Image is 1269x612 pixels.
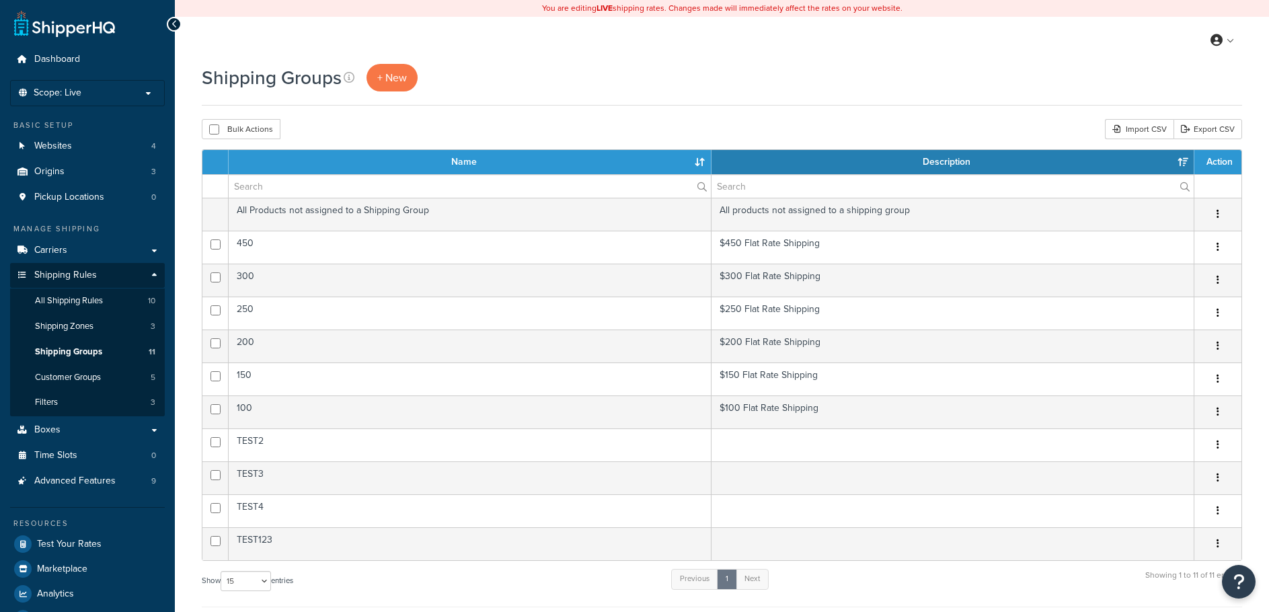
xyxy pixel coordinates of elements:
a: Analytics [10,582,165,606]
li: Shipping Zones [10,314,165,339]
label: Show entries [202,571,293,591]
td: TEST4 [229,494,712,527]
span: 3 [151,397,155,408]
div: Showing 1 to 11 of 11 entries [1145,568,1242,597]
td: 300 [229,264,712,297]
b: LIVE [597,2,613,14]
li: Shipping Rules [10,263,165,416]
td: All products not assigned to a shipping group [712,198,1194,231]
span: Shipping Rules [34,270,97,281]
span: Boxes [34,424,61,436]
span: 11 [149,346,155,358]
span: Shipping Zones [35,321,93,332]
span: + New [377,70,407,85]
span: Origins [34,166,65,178]
li: Websites [10,134,165,159]
span: Shipping Groups [35,346,102,358]
div: Resources [10,518,165,529]
a: Test Your Rates [10,532,165,556]
td: $200 Flat Rate Shipping [712,330,1194,362]
a: Customer Groups 5 [10,365,165,390]
button: Open Resource Center [1222,565,1256,599]
a: Shipping Zones 3 [10,314,165,339]
span: 10 [148,295,155,307]
span: Pickup Locations [34,192,104,203]
a: + New [367,64,418,91]
a: Advanced Features 9 [10,469,165,494]
span: Time Slots [34,450,77,461]
select: Showentries [221,571,271,591]
li: Time Slots [10,443,165,468]
span: Dashboard [34,54,80,65]
a: 1 [717,569,737,589]
th: Action [1194,150,1241,174]
span: Analytics [37,588,74,600]
td: 450 [229,231,712,264]
li: Origins [10,159,165,184]
td: 200 [229,330,712,362]
a: Next [736,569,769,589]
span: 5 [151,372,155,383]
td: $300 Flat Rate Shipping [712,264,1194,297]
a: Shipping Rules [10,263,165,288]
span: All Shipping Rules [35,295,103,307]
a: Export CSV [1174,119,1242,139]
div: Manage Shipping [10,223,165,235]
td: $250 Flat Rate Shipping [712,297,1194,330]
th: Description: activate to sort column ascending [712,150,1194,174]
a: Boxes [10,418,165,443]
td: TEST2 [229,428,712,461]
a: Marketplace [10,557,165,581]
a: Dashboard [10,47,165,72]
li: Customer Groups [10,365,165,390]
a: All Shipping Rules 10 [10,289,165,313]
span: Marketplace [37,564,87,575]
a: Previous [671,569,718,589]
li: Pickup Locations [10,185,165,210]
td: 100 [229,395,712,428]
td: $100 Flat Rate Shipping [712,395,1194,428]
td: $450 Flat Rate Shipping [712,231,1194,264]
span: Scope: Live [34,87,81,99]
span: 0 [151,450,156,461]
a: Origins 3 [10,159,165,184]
td: 150 [229,362,712,395]
li: Advanced Features [10,469,165,494]
span: 3 [151,321,155,332]
a: Time Slots 0 [10,443,165,468]
td: $150 Flat Rate Shipping [712,362,1194,395]
a: Pickup Locations 0 [10,185,165,210]
th: Name: activate to sort column ascending [229,150,712,174]
input: Search [229,175,711,198]
span: 4 [151,141,156,152]
td: TEST3 [229,461,712,494]
li: Filters [10,390,165,415]
li: All Shipping Rules [10,289,165,313]
td: All Products not assigned to a Shipping Group [229,198,712,231]
span: Filters [35,397,58,408]
div: Import CSV [1105,119,1174,139]
a: Carriers [10,238,165,263]
h1: Shipping Groups [202,65,342,91]
input: Search [712,175,1194,198]
td: TEST123 [229,527,712,560]
li: Shipping Groups [10,340,165,365]
span: Advanced Features [34,475,116,487]
span: Customer Groups [35,372,101,383]
div: Basic Setup [10,120,165,131]
button: Bulk Actions [202,119,280,139]
span: 9 [151,475,156,487]
span: 3 [151,166,156,178]
span: 0 [151,192,156,203]
a: ShipperHQ Home [14,10,115,37]
span: Websites [34,141,72,152]
a: Shipping Groups 11 [10,340,165,365]
span: Test Your Rates [37,539,102,550]
td: 250 [229,297,712,330]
